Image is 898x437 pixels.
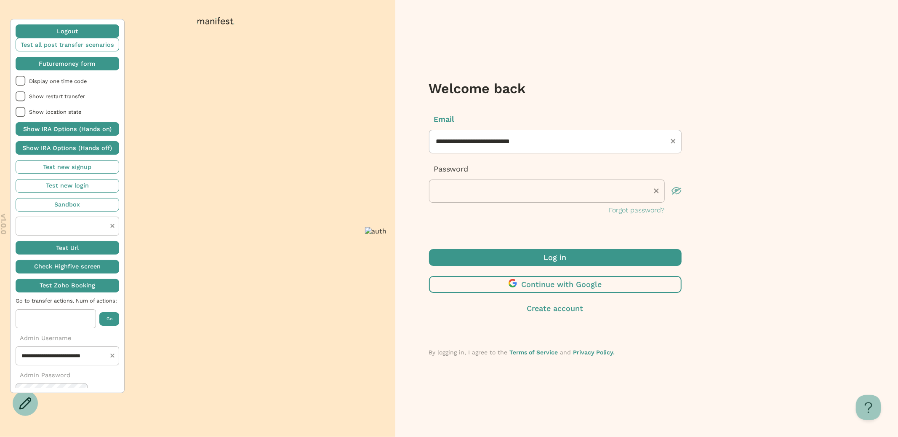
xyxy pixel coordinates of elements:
[16,107,119,117] li: Show location state
[16,198,119,212] button: Sandbox
[16,260,119,273] button: Check Highfive screen
[510,349,558,356] a: Terms of Service
[429,114,682,125] p: Email
[16,76,119,86] li: Display one time code
[16,38,119,51] button: Test all post transfer scenarios
[16,279,119,292] button: Test Zoho Booking
[429,164,682,174] p: Password
[29,78,119,84] span: Display one time code
[429,249,682,266] button: Log in
[365,227,387,235] img: auth
[16,334,119,343] p: Admin Username
[856,395,881,420] iframe: Help Scout Beacon - Open
[429,276,682,293] button: Continue with Google
[16,91,119,102] li: Show restart transfer
[29,109,119,115] span: Show location state
[573,349,615,356] a: Privacy Policy.
[16,160,119,174] button: Test new signup
[16,371,119,380] p: Admin Password
[429,349,615,356] span: By logging in, I agree to the and
[16,24,119,38] button: Logout
[29,93,119,99] span: Show restart transfer
[16,141,119,155] button: Show IRA Options (Hands off)
[16,241,119,255] button: Test Url
[16,179,119,193] button: Test new login
[429,80,682,97] h3: Welcome back
[16,122,119,136] button: Show IRA Options (Hands on)
[609,205,665,215] button: Forgot password?
[16,298,119,304] span: Go to transfer actions. Num of actions:
[99,312,119,326] button: Go
[16,57,119,70] button: Futuremoney form
[429,303,682,314] button: Create account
